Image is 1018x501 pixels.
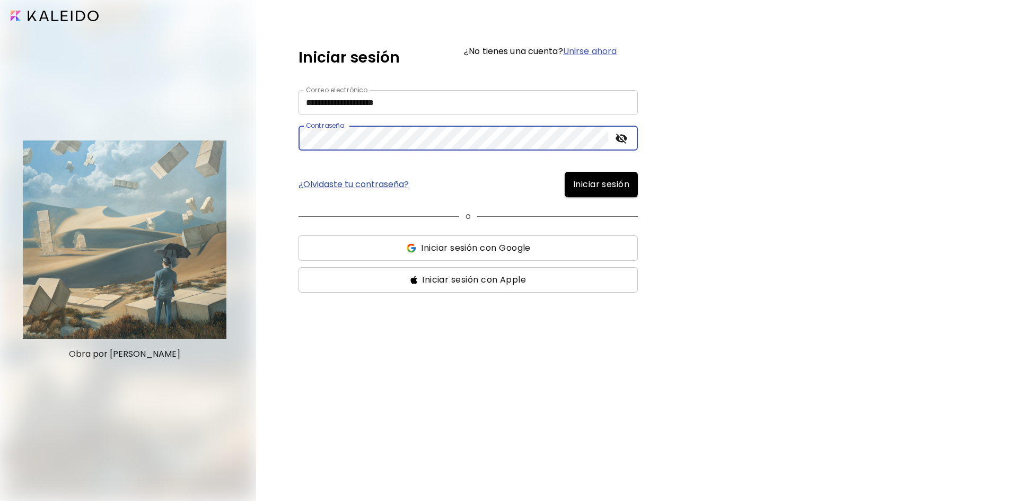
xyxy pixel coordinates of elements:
img: ss [410,276,418,284]
a: ¿Olvidaste tu contraseña? [299,180,409,189]
p: o [466,210,471,223]
span: Iniciar sesión con Google [421,242,530,254]
button: ssIniciar sesión con Google [299,235,638,261]
span: Iniciar sesión con Apple [422,274,526,286]
a: Unirse ahora [563,45,617,57]
h5: Iniciar sesión [299,47,400,69]
button: toggle password visibility [612,129,630,147]
span: Iniciar sesión [573,178,629,191]
button: Iniciar sesión [565,172,638,197]
h6: ¿No tienes una cuenta? [464,47,617,56]
button: ssIniciar sesión con Apple [299,267,638,293]
img: ss [406,243,417,253]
